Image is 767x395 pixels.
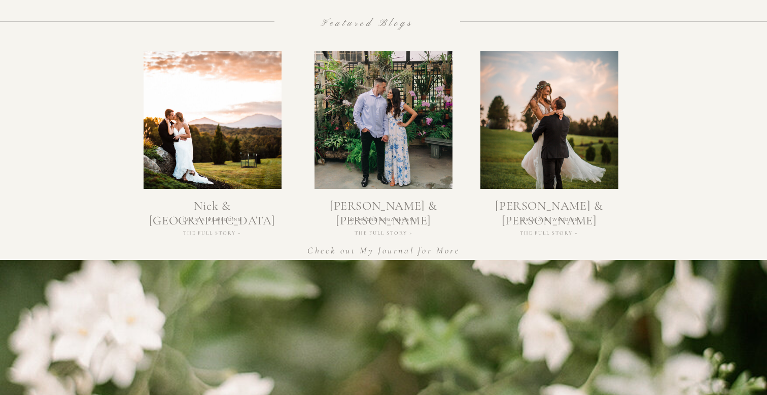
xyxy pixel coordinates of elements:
[144,230,282,242] a: The Full Story »
[315,216,452,223] h3: Richmond Engagement
[481,216,618,223] h3: [US_STATE] Wedding
[314,199,453,213] a: [PERSON_NAME] & [PERSON_NAME]
[315,230,452,242] a: The Full Story »
[215,242,553,258] a: Check out My Journal for More
[479,199,618,213] a: [PERSON_NAME] & [PERSON_NAME]
[144,216,281,223] h3: [US_STATE] Wedding
[302,15,433,24] h2: Featured Blogs
[480,230,618,242] a: The Full Story »
[143,199,282,213] a: Nick & [GEOGRAPHIC_DATA]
